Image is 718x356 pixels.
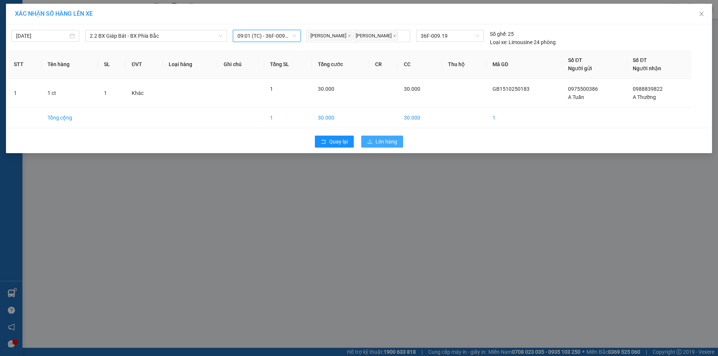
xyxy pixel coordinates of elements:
[42,79,98,108] td: 1 ct
[568,86,598,92] span: 0975500386
[369,50,398,79] th: CR
[15,10,93,17] span: XÁC NHẬN SỐ HÀNG LÊN XE
[315,136,354,148] button: rollbackQuay lại
[308,32,352,40] span: [PERSON_NAME]
[699,11,705,17] span: close
[487,108,562,128] td: 1
[490,38,556,46] div: Limousine 24 phòng
[312,108,369,128] td: 30.000
[42,50,98,79] th: Tên hàng
[367,139,372,145] span: upload
[633,94,656,100] span: A Thường
[490,30,507,38] span: Số ghế:
[126,79,163,108] td: Khác
[493,86,530,92] span: GB1510250183
[361,136,403,148] button: uploadLên hàng
[393,34,396,38] span: close
[8,79,42,108] td: 1
[633,86,663,92] span: 0988839822
[90,30,223,41] span: 2.2 BX Giáp Bát - BX Phía Bắc
[218,50,264,79] th: Ghi chú
[16,32,68,40] input: 15/10/2025
[442,50,487,79] th: Thu hộ
[691,4,712,25] button: Close
[375,137,397,146] span: Lên hàng
[398,50,442,79] th: CC
[568,57,582,63] span: Số ĐT
[8,50,42,79] th: STT
[490,38,507,46] span: Loại xe:
[487,50,562,79] th: Mã GD
[398,108,442,128] td: 30.000
[329,137,348,146] span: Quay lại
[270,86,273,92] span: 1
[98,50,126,79] th: SL
[633,65,661,71] span: Người nhận
[490,30,514,38] div: 25
[318,86,334,92] span: 30.000
[353,32,398,40] span: [PERSON_NAME]
[163,50,218,79] th: Loại hàng
[264,108,312,128] td: 1
[568,65,592,71] span: Người gửi
[347,34,351,38] span: close
[218,34,223,38] span: down
[42,108,98,128] td: Tổng cộng
[104,90,107,96] span: 1
[237,30,296,41] span: 09:01 (TC) - 36F-009.19
[312,50,369,79] th: Tổng cước
[404,86,420,92] span: 30.000
[633,57,647,63] span: Số ĐT
[421,30,479,41] span: 36F-009.19
[264,50,312,79] th: Tổng SL
[126,50,163,79] th: ĐVT
[568,94,584,100] span: A Tuấn
[321,139,326,145] span: rollback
